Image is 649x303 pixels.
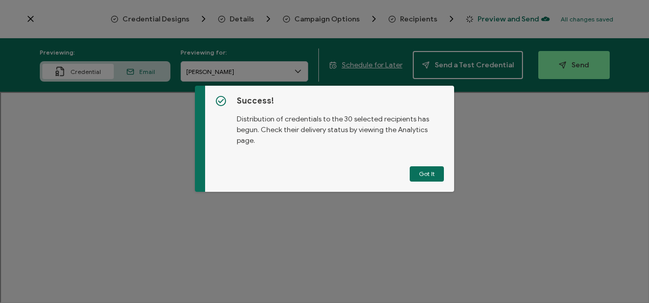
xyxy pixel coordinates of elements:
h5: Success! [237,96,444,106]
div: dialog [195,86,455,192]
p: Distribution of credentials to the 30 selected recipients has begun. Check their delivery status ... [237,106,444,146]
button: Got It [410,166,444,182]
iframe: Chat Widget [598,254,649,303]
